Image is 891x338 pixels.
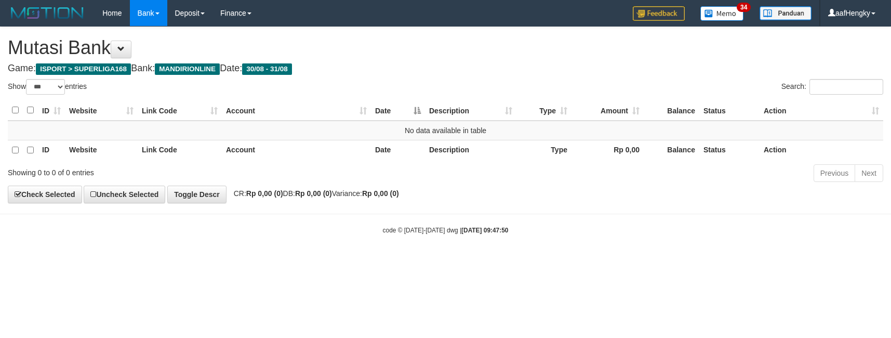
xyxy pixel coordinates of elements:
[8,37,883,58] h1: Mutasi Bank
[461,227,508,234] strong: [DATE] 09:47:50
[295,189,332,198] strong: Rp 0,00 (0)
[814,164,855,182] a: Previous
[138,100,222,121] th: Link Code: activate to sort column ascending
[84,186,165,203] a: Uncheck Selected
[781,79,883,95] label: Search:
[8,63,883,74] h4: Game: Bank: Date:
[644,140,699,160] th: Balance
[155,63,220,75] span: MANDIRIONLINE
[571,140,644,160] th: Rp 0,00
[371,140,425,160] th: Date
[36,63,131,75] span: ISPORT > SUPERLIGA168
[8,186,82,203] a: Check Selected
[8,121,883,140] td: No data available in table
[229,189,399,198] span: CR: DB: Variance:
[571,100,644,121] th: Amount: activate to sort column ascending
[633,6,685,21] img: Feedback.jpg
[760,6,812,20] img: panduan.png
[167,186,227,203] a: Toggle Descr
[8,5,87,21] img: MOTION_logo.png
[38,100,65,121] th: ID: activate to sort column ascending
[65,140,138,160] th: Website
[8,163,364,178] div: Showing 0 to 0 of 0 entries
[222,100,371,121] th: Account: activate to sort column ascending
[737,3,751,12] span: 34
[371,100,425,121] th: Date: activate to sort column descending
[242,63,292,75] span: 30/08 - 31/08
[516,140,571,160] th: Type
[425,100,516,121] th: Description: activate to sort column ascending
[138,140,222,160] th: Link Code
[700,6,744,21] img: Button%20Memo.svg
[644,100,699,121] th: Balance
[760,100,883,121] th: Action: activate to sort column ascending
[222,140,371,160] th: Account
[65,100,138,121] th: Website: activate to sort column ascending
[809,79,883,95] input: Search:
[699,100,760,121] th: Status
[38,140,65,160] th: ID
[26,79,65,95] select: Showentries
[425,140,516,160] th: Description
[8,79,87,95] label: Show entries
[362,189,399,198] strong: Rp 0,00 (0)
[383,227,509,234] small: code © [DATE]-[DATE] dwg |
[699,140,760,160] th: Status
[246,189,283,198] strong: Rp 0,00 (0)
[516,100,571,121] th: Type: activate to sort column ascending
[855,164,883,182] a: Next
[760,140,883,160] th: Action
